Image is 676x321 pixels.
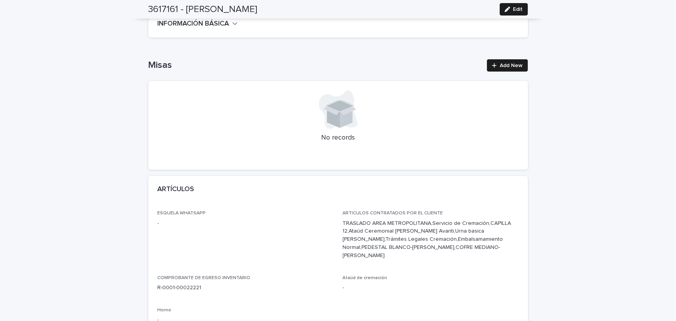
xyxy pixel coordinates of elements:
[148,4,258,15] h2: 3617161 - [PERSON_NAME]
[158,20,229,28] h2: INFORMACIÓN BÁSICA
[158,185,194,194] h2: ARTÍCULOS
[513,7,523,12] span: Edit
[500,3,528,16] button: Edit
[158,20,238,28] button: INFORMACIÓN BÁSICA
[487,59,528,72] a: Add New
[500,63,523,68] span: Add New
[343,211,443,216] span: ARTICULOS CONTRATADOS POR EL CLIENTE
[158,276,251,280] span: COMPROBANTE DE EGRESO INVENTARIO
[158,211,206,216] span: ESQUELA WHATSAPP
[343,276,387,280] span: Ataúd de cremación
[343,219,519,260] p: TRASLADO AREA METROPOLITANA,Servicio de Cremación,CAPILLA 12,Ataúd Ceremonial [PERSON_NAME] Avant...
[158,134,519,142] p: No records
[158,308,172,312] span: Horno
[343,284,519,292] p: -
[158,219,334,228] p: -
[158,284,334,292] p: R-0001-00022221
[148,60,483,71] h1: Misas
